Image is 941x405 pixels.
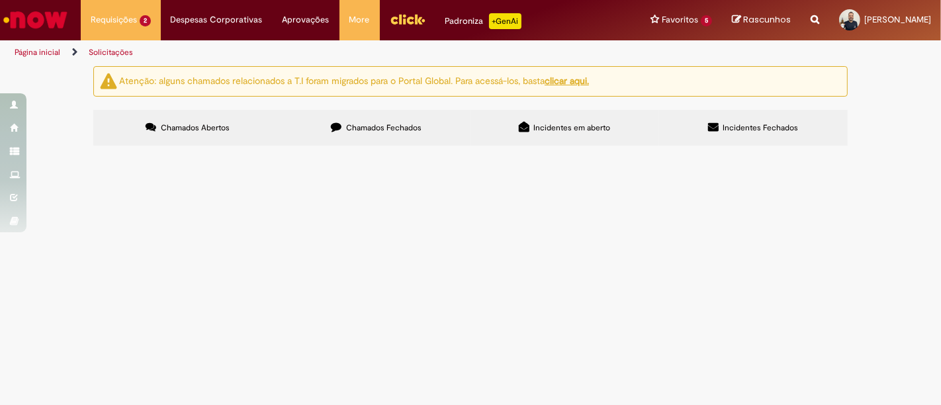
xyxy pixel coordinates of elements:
span: 2 [140,15,151,26]
span: 5 [701,15,712,26]
span: Incidentes em aberto [534,122,611,133]
a: Solicitações [89,47,133,58]
span: Rascunhos [743,13,791,26]
ul: Trilhas de página [10,40,617,65]
span: Chamados Abertos [161,122,230,133]
a: Página inicial [15,47,60,58]
span: [PERSON_NAME] [864,14,931,25]
span: More [349,13,370,26]
ng-bind-html: Atenção: alguns chamados relacionados a T.I foram migrados para o Portal Global. Para acessá-los,... [119,75,589,87]
span: Despesas Corporativas [171,13,263,26]
span: Favoritos [662,13,698,26]
a: Rascunhos [732,14,791,26]
span: Chamados Fechados [346,122,422,133]
span: Requisições [91,13,137,26]
img: click_logo_yellow_360x200.png [390,9,426,29]
div: Padroniza [445,13,521,29]
span: Aprovações [283,13,330,26]
a: clicar aqui. [545,75,589,87]
img: ServiceNow [1,7,69,33]
p: +GenAi [489,13,521,29]
span: Incidentes Fechados [723,122,799,133]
